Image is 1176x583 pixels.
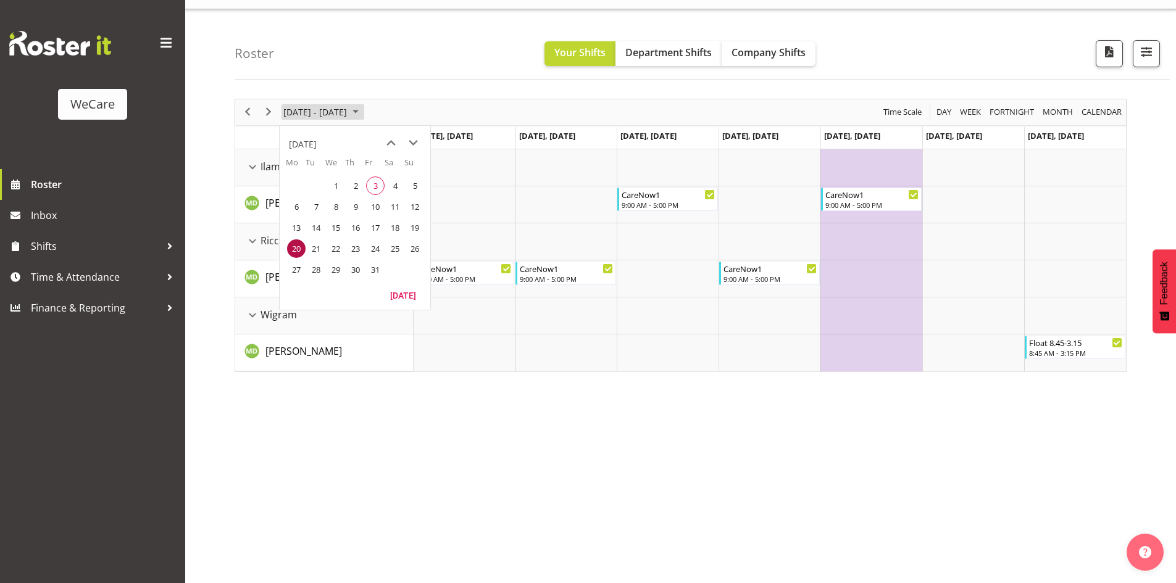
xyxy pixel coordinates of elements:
span: [DATE], [DATE] [926,130,982,141]
span: Thursday, October 2, 2025 [346,176,365,195]
span: Riccarton [261,233,305,248]
span: Shifts [31,237,161,255]
div: Marie-Claire Dickson-Bakker"s event - Float 8.45-3.15 Begin From Sunday, October 26, 2025 at 8:45... [1025,336,1125,359]
span: Ilam [261,159,280,174]
span: Thursday, October 23, 2025 [346,239,365,258]
div: CareNow1 [622,188,715,201]
span: Month [1041,104,1074,120]
span: Tuesday, October 7, 2025 [307,197,325,216]
a: [PERSON_NAME] [265,344,342,358]
span: Monday, October 27, 2025 [287,260,306,279]
div: Marie-Claire Dickson-Bakker"s event - CareNow1 Begin From Friday, October 24, 2025 at 9:00:00 AM ... [821,188,922,211]
span: [DATE], [DATE] [417,130,473,141]
button: Next [261,104,277,120]
a: [PERSON_NAME] [265,270,342,284]
span: Wednesday, October 22, 2025 [327,239,345,258]
td: Wigram resource [235,297,414,334]
button: Download a PDF of the roster according to the set date range. [1096,40,1123,67]
span: Friday, October 24, 2025 [366,239,385,258]
button: previous month [380,132,402,154]
th: Sa [385,157,404,175]
button: October 2025 [281,104,364,120]
div: previous period [237,99,258,125]
div: CareNow1 [825,188,919,201]
span: Saturday, October 18, 2025 [386,218,404,237]
button: Feedback - Show survey [1153,249,1176,333]
span: [DATE], [DATE] [620,130,677,141]
div: 8:45 AM - 3:15 PM [1029,348,1122,358]
span: Inbox [31,206,179,225]
span: Finance & Reporting [31,299,161,317]
div: Timeline Week of October 20, 2025 [235,99,1127,372]
span: [PERSON_NAME] [265,196,342,210]
div: CareNow1 [419,262,512,275]
td: Monday, October 20, 2025 [286,238,306,259]
span: Sunday, October 19, 2025 [406,218,424,237]
div: 9:00 AM - 5:00 PM [825,200,919,210]
span: Thursday, October 16, 2025 [346,218,365,237]
span: Your Shifts [554,46,606,59]
span: Week [959,104,982,120]
span: Feedback [1159,262,1170,305]
button: Timeline Month [1041,104,1075,120]
span: Time Scale [882,104,923,120]
span: Tuesday, October 28, 2025 [307,260,325,279]
span: Wednesday, October 8, 2025 [327,197,345,216]
span: Saturday, October 11, 2025 [386,197,404,216]
h4: Roster [235,46,274,60]
div: title [289,132,317,157]
span: Wednesday, October 29, 2025 [327,260,345,279]
span: [DATE], [DATE] [519,130,575,141]
div: next period [258,99,279,125]
td: Marie-Claire Dickson-Bakker resource [235,334,414,371]
th: Su [404,157,424,175]
div: Float 8.45-3.15 [1029,336,1122,349]
div: 9:00 AM - 5:00 PM [419,274,512,284]
button: Time Scale [882,104,924,120]
td: Riccarton resource [235,223,414,260]
span: [DATE], [DATE] [1028,130,1084,141]
span: Day [935,104,953,120]
div: WeCare [70,95,115,114]
span: Saturday, October 4, 2025 [386,176,404,195]
span: [DATE], [DATE] [824,130,880,141]
td: Ilam resource [235,149,414,186]
span: Wigram [261,307,297,322]
button: Department Shifts [615,41,722,66]
button: Your Shifts [544,41,615,66]
div: 9:00 AM - 5:00 PM [724,274,817,284]
div: Marie-Claire Dickson-Bakker"s event - CareNow1 Begin From Monday, October 20, 2025 at 9:00:00 AM ... [414,262,515,285]
button: Timeline Day [935,104,954,120]
span: Roster [31,175,179,194]
img: help-xxl-2.png [1139,546,1151,558]
span: Friday, October 3, 2025 [366,176,385,195]
span: Monday, October 6, 2025 [287,197,306,216]
div: CareNow1 [520,262,613,275]
button: Timeline Week [958,104,983,120]
th: Fr [365,157,385,175]
button: Company Shifts [722,41,815,66]
span: [DATE] - [DATE] [282,104,348,120]
span: Tuesday, October 14, 2025 [307,218,325,237]
span: Sunday, October 12, 2025 [406,197,424,216]
button: Today [382,286,424,304]
span: Monday, October 20, 2025 [287,239,306,258]
button: Previous [240,104,256,120]
span: Friday, October 10, 2025 [366,197,385,216]
button: Fortnight [988,104,1036,120]
span: Department Shifts [625,46,712,59]
span: Sunday, October 26, 2025 [406,239,424,258]
span: Wednesday, October 15, 2025 [327,218,345,237]
span: [DATE], [DATE] [722,130,778,141]
div: Marie-Claire Dickson-Bakker"s event - CareNow1 Begin From Thursday, October 23, 2025 at 9:00:00 A... [719,262,820,285]
span: Sunday, October 5, 2025 [406,176,424,195]
span: Wednesday, October 1, 2025 [327,176,345,195]
th: We [325,157,345,175]
button: Filter Shifts [1133,40,1160,67]
span: calendar [1080,104,1123,120]
table: Timeline Week of October 20, 2025 [414,149,1126,371]
div: 9:00 AM - 5:00 PM [622,200,715,210]
span: Friday, October 17, 2025 [366,218,385,237]
div: October 20 - 26, 2025 [279,99,366,125]
th: Tu [306,157,325,175]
